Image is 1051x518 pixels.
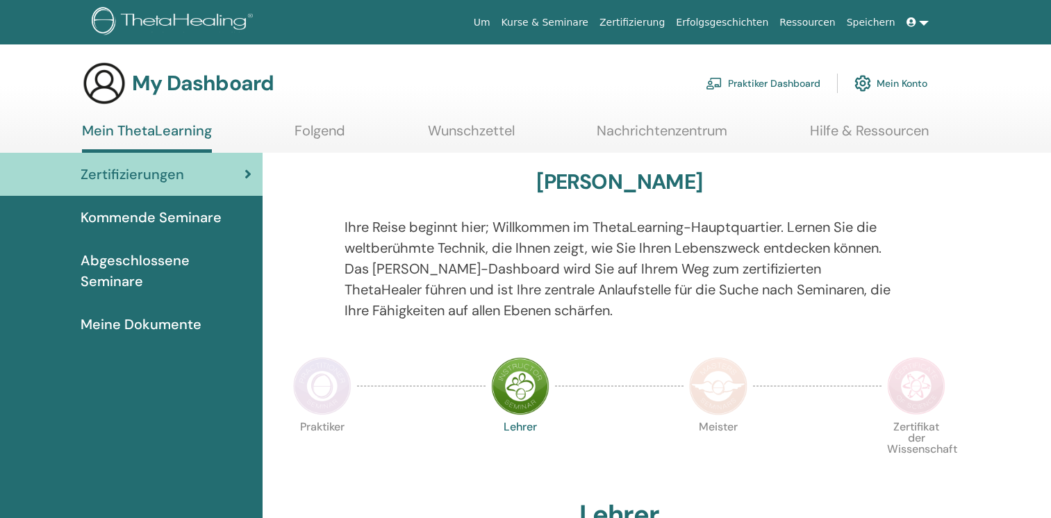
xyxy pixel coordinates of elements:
[854,68,927,99] a: Mein Konto
[887,357,945,415] img: Certificate of Science
[854,72,871,95] img: cog.svg
[81,250,251,292] span: Abgeschlossene Seminare
[293,357,351,415] img: Practitioner
[81,314,201,335] span: Meine Dokumente
[841,10,901,35] a: Speichern
[706,77,722,90] img: chalkboard-teacher.svg
[689,421,747,480] p: Meister
[293,421,351,480] p: Praktiker
[81,207,222,228] span: Kommende Seminare
[597,122,727,149] a: Nachrichtenzentrum
[774,10,841,35] a: Ressourcen
[706,68,820,99] a: Praktiker Dashboard
[536,169,702,194] h3: [PERSON_NAME]
[92,7,258,38] img: logo.png
[295,122,345,149] a: Folgend
[132,71,274,96] h3: My Dashboard
[670,10,774,35] a: Erfolgsgeschichten
[81,164,184,185] span: Zertifizierungen
[887,421,945,480] p: Zertifikat der Wissenschaft
[496,10,594,35] a: Kurse & Seminare
[82,122,212,153] a: Mein ThetaLearning
[428,122,515,149] a: Wunschzettel
[491,357,549,415] img: Instructor
[491,421,549,480] p: Lehrer
[82,61,126,106] img: generic-user-icon.jpg
[345,217,894,321] p: Ihre Reise beginnt hier; Willkommen im ThetaLearning-Hauptquartier. Lernen Sie die weltberühmte T...
[594,10,670,35] a: Zertifizierung
[689,357,747,415] img: Master
[468,10,496,35] a: Um
[810,122,929,149] a: Hilfe & Ressourcen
